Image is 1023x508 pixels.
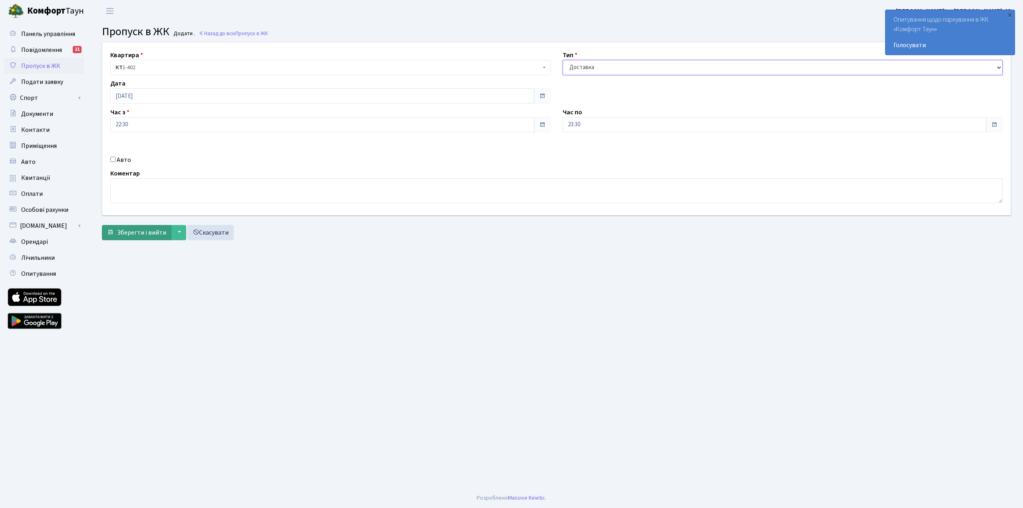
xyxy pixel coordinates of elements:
label: Час по [563,108,582,117]
button: Зберегти і вийти [102,225,171,240]
span: Пропуск в ЖК [235,30,268,37]
div: Розроблено . [477,494,546,502]
a: Подати заявку [4,74,84,90]
a: Спорт [4,90,84,106]
a: Оплати [4,186,84,202]
span: Зберегти і вийти [117,228,166,237]
span: <b>КТ</b>&nbsp;&nbsp;&nbsp;&nbsp;1-402 [115,64,541,72]
a: Голосувати [894,40,1007,50]
b: [PERSON_NAME]’єв [PERSON_NAME]. Ю. [896,7,1013,16]
a: Квитанції [4,170,84,186]
a: Документи [4,106,84,122]
a: Опитування [4,266,84,282]
a: Massive Kinetic [508,494,545,502]
a: Скасувати [187,225,234,240]
span: Авто [21,157,36,166]
span: Таун [27,4,84,18]
div: Опитування щодо паркування в ЖК «Комфорт Таун» [886,10,1015,55]
a: [DOMAIN_NAME] [4,218,84,234]
label: Тип [563,50,577,60]
span: Лічильники [21,253,55,262]
a: Приміщення [4,138,84,154]
a: Авто [4,154,84,170]
label: Авто [117,155,131,165]
a: Пропуск в ЖК [4,58,84,74]
b: КТ [115,64,123,72]
a: Назад до всіхПропуск в ЖК [199,30,268,37]
span: Особові рахунки [21,205,68,214]
span: Контакти [21,126,50,134]
span: Повідомлення [21,46,62,54]
b: Комфорт [27,4,66,17]
span: Документи [21,110,53,118]
span: Пропуск в ЖК [21,62,60,70]
label: Дата [110,79,125,88]
span: Опитування [21,269,56,278]
a: Контакти [4,122,84,138]
small: Додати . [172,30,195,37]
a: Лічильники [4,250,84,266]
label: Коментар [110,169,140,178]
span: <b>КТ</b>&nbsp;&nbsp;&nbsp;&nbsp;1-402 [110,60,551,75]
span: Оплати [21,189,43,198]
a: Повідомлення21 [4,42,84,58]
button: Переключити навігацію [100,4,120,18]
div: × [1006,11,1014,19]
img: logo.png [8,3,24,19]
span: Подати заявку [21,78,63,86]
a: Панель управління [4,26,84,42]
a: Орендарі [4,234,84,250]
a: Особові рахунки [4,202,84,218]
div: 21 [73,46,82,53]
span: Пропуск в ЖК [102,24,169,40]
label: Час з [110,108,129,117]
span: Квитанції [21,173,50,182]
a: [PERSON_NAME]’єв [PERSON_NAME]. Ю. [896,6,1013,16]
span: Панель управління [21,30,75,38]
span: Орендарі [21,237,48,246]
label: Квартира [110,50,143,60]
span: Приміщення [21,141,57,150]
